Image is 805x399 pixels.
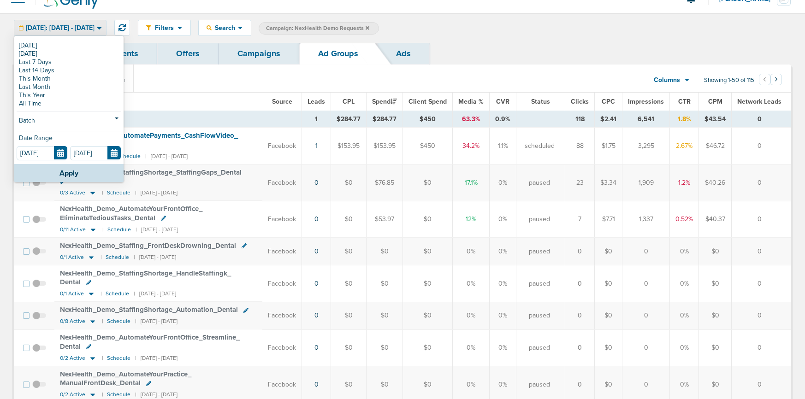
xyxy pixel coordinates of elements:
td: 23 [565,164,595,201]
span: 0/3 Active [60,189,85,196]
a: Ad Groups [299,43,377,65]
a: 0 [314,344,319,352]
span: NexHealth_ Demo_ StaffingShortage_ StaffingGaps_ Dental [60,168,242,176]
span: Filters [151,24,178,32]
td: 2.67% [670,128,699,164]
td: 0 [732,164,791,201]
td: $284.77 [367,111,403,128]
td: Facebook [262,329,302,366]
td: $0 [403,164,453,201]
a: 0 [314,179,319,187]
span: scheduled [525,141,555,151]
span: CPL [343,98,355,106]
td: 0% [490,164,516,201]
a: Last Month [17,83,121,91]
small: | [DATE] - [DATE] [134,254,176,261]
td: $0 [331,302,367,329]
span: paused [529,311,550,320]
a: 0 [314,311,319,319]
small: | [DATE] - [DATE] [135,391,178,398]
span: Impressions [628,98,664,106]
span: paused [529,380,550,389]
span: Source [272,98,292,106]
span: paused [529,215,550,224]
td: 0.52% [670,201,699,237]
span: 0/1 Active [60,254,84,261]
td: Facebook [262,128,302,164]
td: 0% [670,265,699,302]
td: Facebook [262,164,302,201]
small: Schedule [107,226,131,233]
td: $53.97 [367,201,403,237]
td: 0% [453,302,490,329]
a: This Month [17,75,121,83]
span: Spend [372,98,397,106]
td: 88 [565,128,595,164]
a: All Time [17,100,121,108]
div: Date Range [17,135,121,146]
td: $0 [595,329,622,366]
td: $0 [367,302,403,329]
span: Media % [458,98,484,106]
td: 0% [453,265,490,302]
td: $2.41 [595,111,622,128]
span: NexHealth_ Demo_ AutomatePayments_ CashFlowVideo_ Dental [60,131,238,149]
span: NexHealth_ Demo_ Staffing_ FrontDeskDrowning_ Dental [60,241,236,250]
td: 1.1% [490,128,516,164]
td: 17.1% [453,164,490,201]
td: $43.54 [699,111,732,128]
span: 0/8 Active [60,318,85,325]
td: $450 [403,128,453,164]
span: Network Leads [737,98,781,106]
td: $0 [595,302,622,329]
td: $7.71 [595,201,622,237]
td: $76.85 [367,164,403,201]
a: 0 [314,247,319,255]
td: 1,337 [622,201,670,237]
small: | [DATE] - [DATE] [135,318,178,325]
small: | [102,226,103,233]
small: Un-schedule [109,153,141,160]
td: $0 [699,329,732,366]
td: Facebook [262,238,302,265]
td: $153.95 [331,128,367,164]
span: Search [212,24,238,32]
td: 0 [622,265,670,302]
td: $153.95 [367,128,403,164]
td: 0 [732,238,791,265]
td: $0 [403,201,453,237]
span: paused [529,279,550,288]
span: Campaign: NexHealth Demo Requests [266,24,369,32]
a: Last 7 Days [17,58,121,66]
td: $0 [331,238,367,265]
td: 0% [490,201,516,237]
span: NexHealth_ Demo_ StaffingShortage_ Automation_ Dental [60,305,238,314]
td: 12% [453,201,490,237]
td: 3,295 [622,128,670,164]
a: Offers [157,43,219,65]
a: [DATE] [17,50,121,58]
span: Columns [654,76,680,85]
td: 0 [622,302,670,329]
td: $0 [331,201,367,237]
td: $1.75 [595,128,622,164]
small: Schedule [107,318,130,325]
td: $46.72 [699,128,732,164]
td: 0 [732,265,791,302]
td: $0 [331,164,367,201]
td: 0 [622,238,670,265]
a: Ads [377,43,430,65]
td: 0% [490,265,516,302]
td: 0 [565,238,595,265]
td: 0 [732,128,791,164]
td: 1 [302,111,331,128]
a: This Year [17,91,121,100]
small: Schedule [107,189,130,196]
td: 63.3% [453,111,490,128]
span: CPM [708,98,722,106]
td: 0% [453,329,490,366]
td: 0% [490,329,516,366]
